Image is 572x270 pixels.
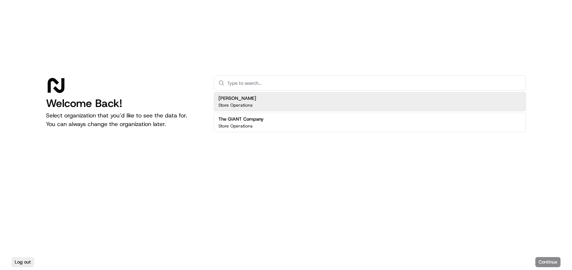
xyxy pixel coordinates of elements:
h2: [PERSON_NAME] [218,95,256,102]
div: Suggestions [214,90,526,134]
h2: The GIANT Company [218,116,264,122]
input: Type to search... [227,76,521,90]
p: Store Operations [218,102,253,108]
p: Store Operations [218,123,253,129]
h1: Welcome Back! [46,97,202,110]
p: Select organization that you’d like to see the data for. You can always change the organization l... [46,111,202,129]
button: Log out [11,257,34,267]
